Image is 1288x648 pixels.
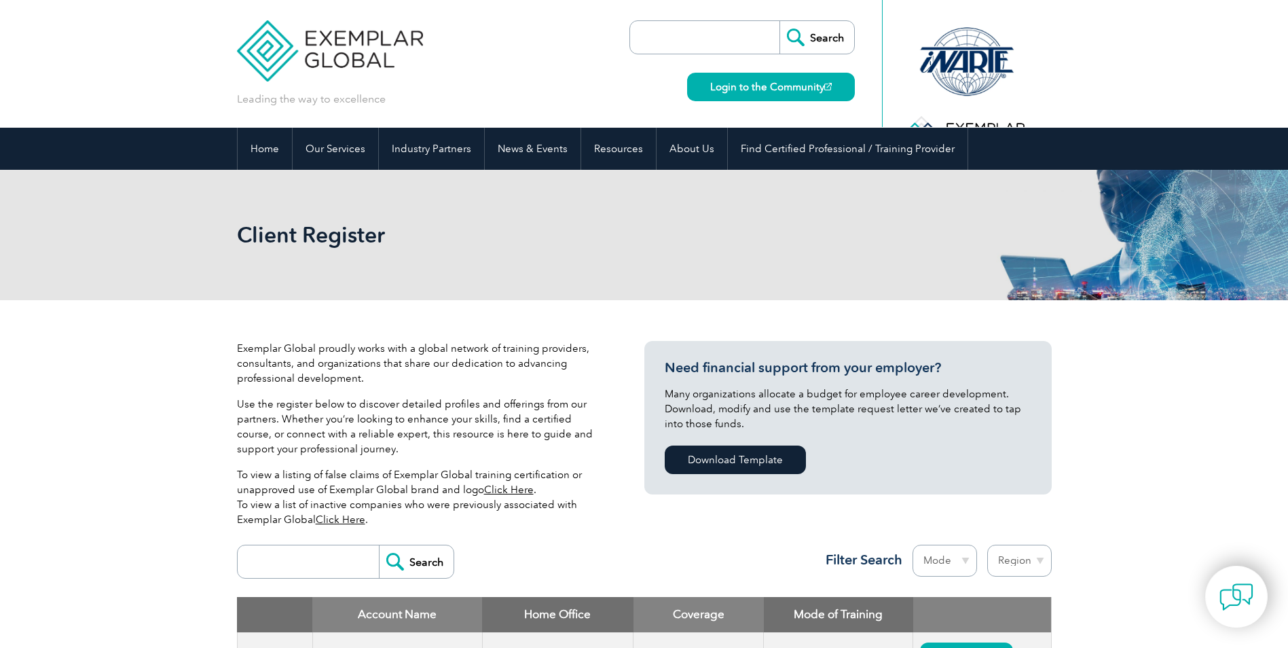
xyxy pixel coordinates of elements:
a: Home [238,128,292,170]
th: : activate to sort column ascending [913,597,1051,632]
a: Login to the Community [687,73,855,101]
a: Industry Partners [379,128,484,170]
p: To view a listing of false claims of Exemplar Global training certification or unapproved use of ... [237,467,604,527]
th: Coverage: activate to sort column ascending [633,597,764,632]
th: Home Office: activate to sort column ascending [482,597,633,632]
th: Mode of Training: activate to sort column ascending [764,597,913,632]
a: Resources [581,128,656,170]
p: Many organizations allocate a budget for employee career development. Download, modify and use th... [665,386,1031,431]
p: Use the register below to discover detailed profiles and offerings from our partners. Whether you... [237,397,604,456]
a: Click Here [484,484,534,496]
a: Find Certified Professional / Training Provider [728,128,968,170]
input: Search [779,21,854,54]
th: Account Name: activate to sort column descending [312,597,482,632]
a: Our Services [293,128,378,170]
h2: Client Register [237,224,807,246]
a: Click Here [316,514,365,526]
a: About Us [657,128,727,170]
a: News & Events [485,128,581,170]
h3: Need financial support from your employer? [665,359,1031,376]
img: contact-chat.png [1219,580,1253,614]
p: Leading the way to excellence [237,92,386,107]
p: Exemplar Global proudly works with a global network of training providers, consultants, and organ... [237,341,604,386]
input: Search [379,545,454,578]
img: open_square.png [824,83,832,90]
h3: Filter Search [817,552,902,569]
a: Download Template [665,446,806,474]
